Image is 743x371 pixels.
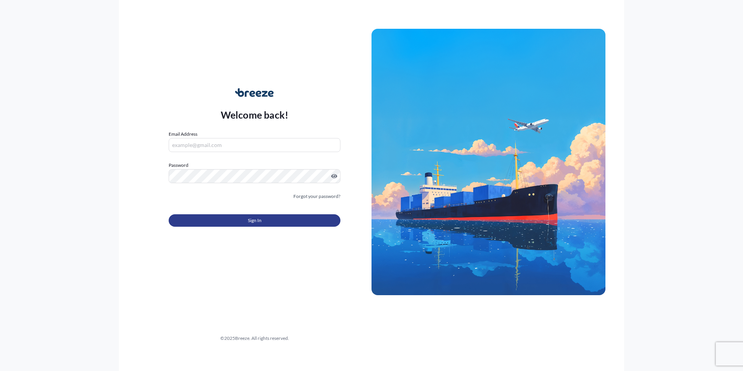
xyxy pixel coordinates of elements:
[169,214,340,227] button: Sign In
[293,192,340,200] a: Forgot your password?
[331,173,337,179] button: Show password
[169,130,197,138] label: Email Address
[169,161,340,169] label: Password
[169,138,340,152] input: example@gmail.com
[248,217,262,224] span: Sign In
[221,108,289,121] p: Welcome back!
[371,29,605,295] img: Ship illustration
[138,334,371,342] div: © 2025 Breeze. All rights reserved.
